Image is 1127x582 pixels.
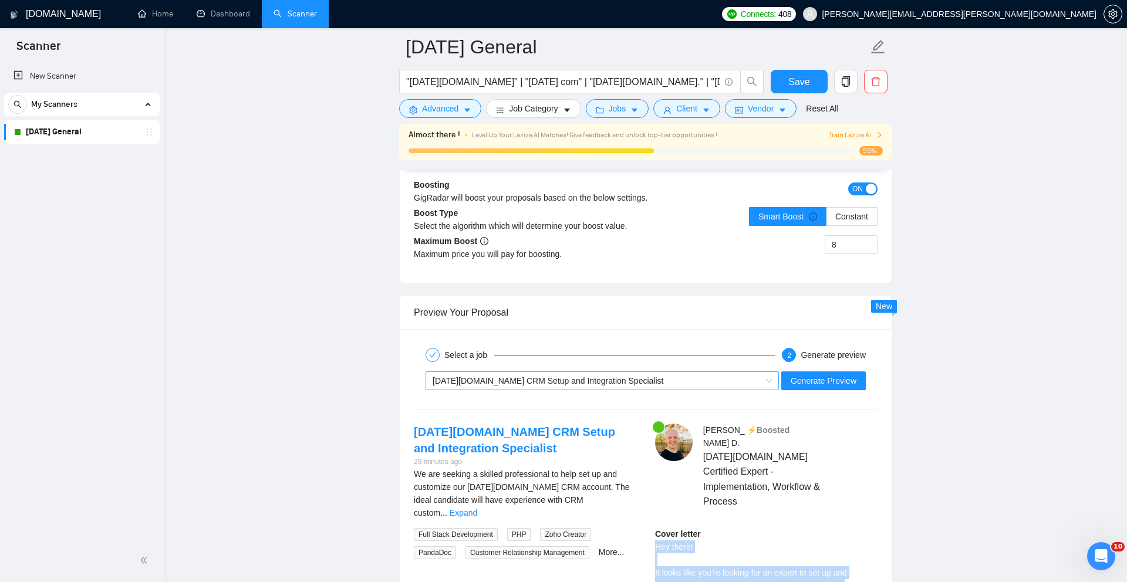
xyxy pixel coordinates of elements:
[655,424,693,461] img: c1VeCu1PB6mysy3-ek1j9HS8jh5jaIU6687WVpZxhAcjA3Vfio2v_-vh3G3A49Nho2
[31,93,77,116] span: My Scanners
[1111,542,1125,551] span: 10
[433,376,663,385] span: [DATE][DOMAIN_NAME] CRM Setup and Integration Specialist
[735,106,743,114] span: idcard
[852,182,863,195] span: ON
[414,296,878,329] div: Preview Your Proposal
[440,508,447,517] span: ...
[414,528,498,541] span: Full Stack Development
[676,102,697,115] span: Client
[748,102,774,115] span: Vendor
[4,93,160,144] li: My Scanners
[507,528,531,541] span: PHP
[599,547,625,557] a: More...
[778,106,787,114] span: caret-down
[14,65,150,88] a: New Scanner
[429,351,436,358] span: check
[9,100,26,109] span: search
[1104,5,1122,23] button: setting
[596,106,604,114] span: folder
[630,106,639,114] span: caret-down
[653,99,720,118] button: userClientcaret-down
[703,425,745,448] span: [PERSON_NAME] D .
[758,212,817,221] span: Smart Boost
[414,191,762,204] div: GigRadar will boost your proposals based on the below settings.
[140,554,151,566] span: double-left
[801,348,866,362] div: Generate preview
[791,374,856,387] span: Generate Preview
[741,76,763,87] span: search
[480,237,488,245] span: info-circle
[414,469,629,517] span: We are seeking a skilled professional to help set up and customize our [DATE][DOMAIN_NAME] CRM ac...
[197,9,250,19] a: dashboardDashboard
[747,425,789,435] span: ⚡️Boosted
[422,102,458,115] span: Advanced
[409,106,417,114] span: setting
[414,248,646,260] div: Maximum price you will pay for boosting.
[809,212,817,221] span: info-circle
[414,546,456,559] span: PandaDoc
[703,449,843,509] span: [DATE][DOMAIN_NAME] Certified Expert - Implementation, Workflow & Process
[834,70,858,93] button: copy
[444,348,494,362] div: Select a job
[725,99,797,118] button: idcardVendorcaret-down
[876,131,883,138] span: right
[1104,9,1122,19] a: setting
[870,39,886,55] span: edit
[399,99,481,118] button: settingAdvancedcaret-down
[787,351,791,360] span: 2
[144,127,154,137] span: holder
[406,32,868,62] input: Scanner name...
[409,128,460,141] span: Almost there !
[778,8,791,21] span: 408
[702,106,710,114] span: caret-down
[829,130,883,141] button: Train Laziza AI
[414,180,450,190] b: Boosting
[663,106,672,114] span: user
[725,78,733,86] span: info-circle
[472,131,717,139] span: Level Up Your Laziza AI Matches! Give feedback and unlock top-tier opportunities !
[771,70,828,93] button: Save
[414,425,615,455] a: [DATE][DOMAIN_NAME] CRM Setup and Integration Specialist
[859,146,883,155] span: 55%
[806,10,814,18] span: user
[10,5,18,24] img: logo
[876,302,892,311] span: New
[727,9,737,19] img: upwork-logo.png
[463,106,471,114] span: caret-down
[414,208,458,218] b: Boost Type
[655,529,701,539] strong: Cover letter
[138,9,173,19] a: homeHome
[835,76,857,87] span: copy
[8,95,27,114] button: search
[26,120,137,144] a: [DATE] General
[835,212,868,221] span: Constant
[496,106,504,114] span: bars
[586,99,649,118] button: folderJobscaret-down
[788,75,809,89] span: Save
[781,371,866,390] button: Generate Preview
[540,528,591,541] span: Zoho Creator
[486,99,581,118] button: barsJob Categorycaret-down
[1087,542,1115,570] iframe: Intercom live chat
[865,76,887,87] span: delete
[609,102,626,115] span: Jobs
[406,75,720,89] input: Search Freelance Jobs...
[274,9,317,19] a: searchScanner
[741,8,776,21] span: Connects:
[864,70,888,93] button: delete
[414,456,636,468] div: 29 minutes ago
[7,38,70,62] span: Scanner
[414,468,636,519] div: We are seeking a skilled professional to help set up and customize our Monday.com CRM account. Th...
[563,106,571,114] span: caret-down
[806,102,838,115] a: Reset All
[465,546,589,559] span: Customer Relationship Management
[414,219,646,232] div: Select the algorithm which will determine your boost value.
[4,65,160,88] li: New Scanner
[740,70,764,93] button: search
[509,102,558,115] span: Job Category
[414,236,488,246] b: Maximum Boost
[450,508,477,517] a: Expand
